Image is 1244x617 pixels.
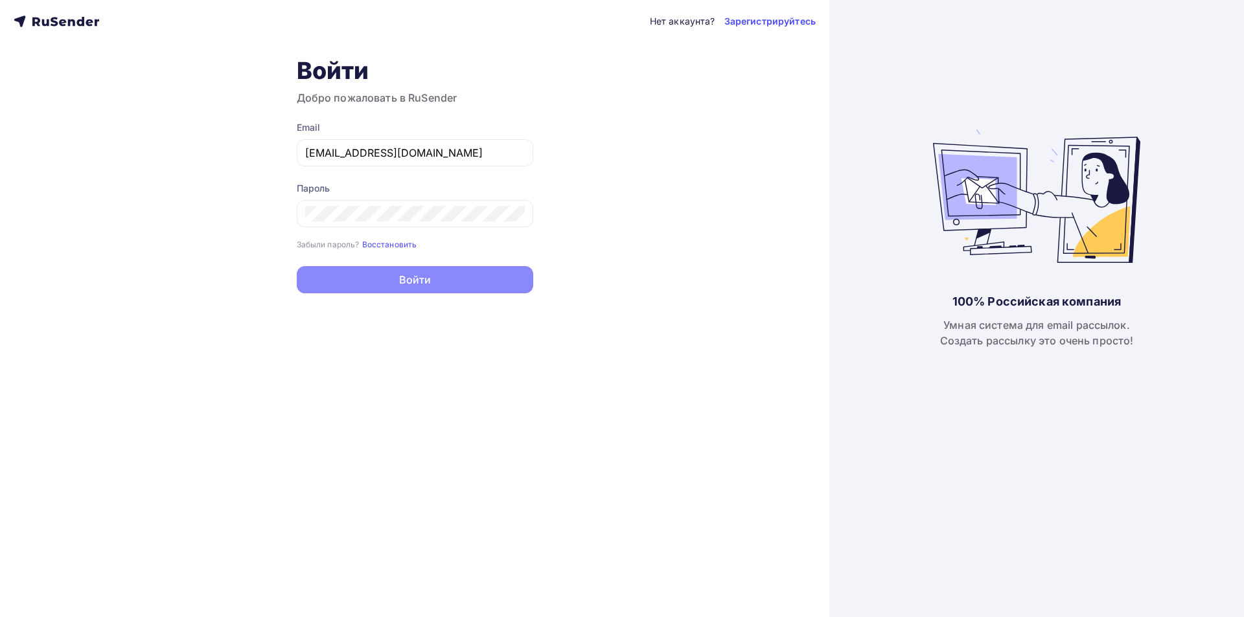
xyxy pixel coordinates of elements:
small: Забыли пароль? [297,240,360,249]
div: 100% Российская компания [952,294,1121,309]
h1: Войти [297,56,533,85]
div: Нет аккаунта? [650,15,715,28]
h3: Добро пожаловать в RuSender [297,90,533,106]
button: Войти [297,266,533,293]
a: Зарегистрируйтесь [724,15,816,28]
small: Восстановить [362,240,417,249]
div: Умная система для email рассылок. Создать рассылку это очень просто! [940,317,1134,348]
div: Пароль [297,182,533,195]
a: Восстановить [362,238,417,249]
input: Укажите свой email [305,145,525,161]
div: Email [297,121,533,134]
